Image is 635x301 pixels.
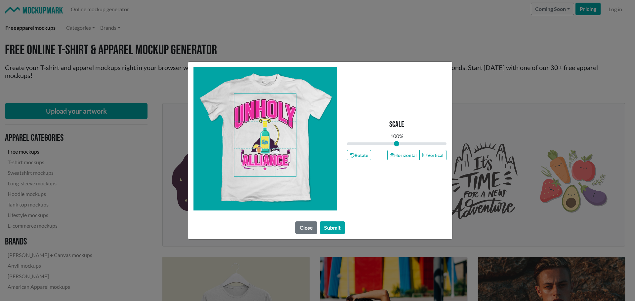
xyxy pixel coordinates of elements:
button: Close [295,221,317,234]
p: Scale [389,120,404,130]
button: Submit [320,221,345,234]
button: Vertical [419,150,446,160]
button: Rotate [347,150,371,160]
button: Horizontal [387,150,420,160]
div: 100 % [390,132,403,140]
